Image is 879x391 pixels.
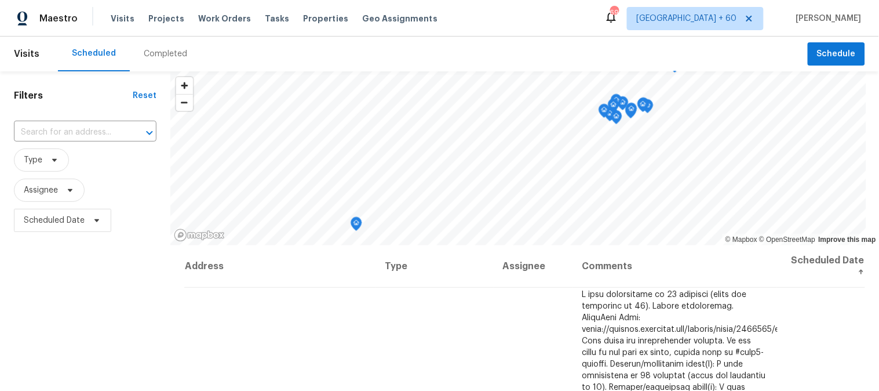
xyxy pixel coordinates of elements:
[24,215,85,226] span: Scheduled Date
[14,90,133,102] h1: Filters
[39,13,78,24] span: Maestro
[611,94,622,112] div: Map marker
[637,98,649,116] div: Map marker
[174,229,225,242] a: Mapbox homepage
[133,90,156,102] div: Reset
[375,245,493,288] th: Type
[625,104,637,122] div: Map marker
[759,236,815,244] a: OpenStreetMap
[638,97,650,115] div: Map marker
[626,103,637,121] div: Map marker
[599,104,610,122] div: Map marker
[808,42,865,66] button: Schedule
[362,13,437,24] span: Geo Assignments
[608,99,619,117] div: Map marker
[176,77,193,94] button: Zoom in
[141,125,158,141] button: Open
[144,48,187,60] div: Completed
[637,13,737,24] span: [GEOGRAPHIC_DATA] + 60
[176,94,193,111] button: Zoom out
[111,13,134,24] span: Visits
[198,13,251,24] span: Work Orders
[24,154,42,166] span: Type
[617,96,629,114] div: Map marker
[14,124,124,142] input: Search for an address...
[777,245,865,288] th: Scheduled Date ↑
[792,13,862,24] span: [PERSON_NAME]
[265,15,289,23] span: Tasks
[642,99,654,117] div: Map marker
[14,41,39,67] span: Visits
[611,110,622,128] div: Map marker
[573,245,778,288] th: Comments
[72,48,116,59] div: Scheduled
[303,13,348,24] span: Properties
[610,7,618,19] div: 693
[494,245,573,288] th: Assignee
[170,71,866,245] canvas: Map
[148,13,184,24] span: Projects
[817,47,856,61] span: Schedule
[725,236,757,244] a: Mapbox
[24,184,58,196] span: Assignee
[819,236,876,244] a: Improve this map
[351,217,362,235] div: Map marker
[184,245,376,288] th: Address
